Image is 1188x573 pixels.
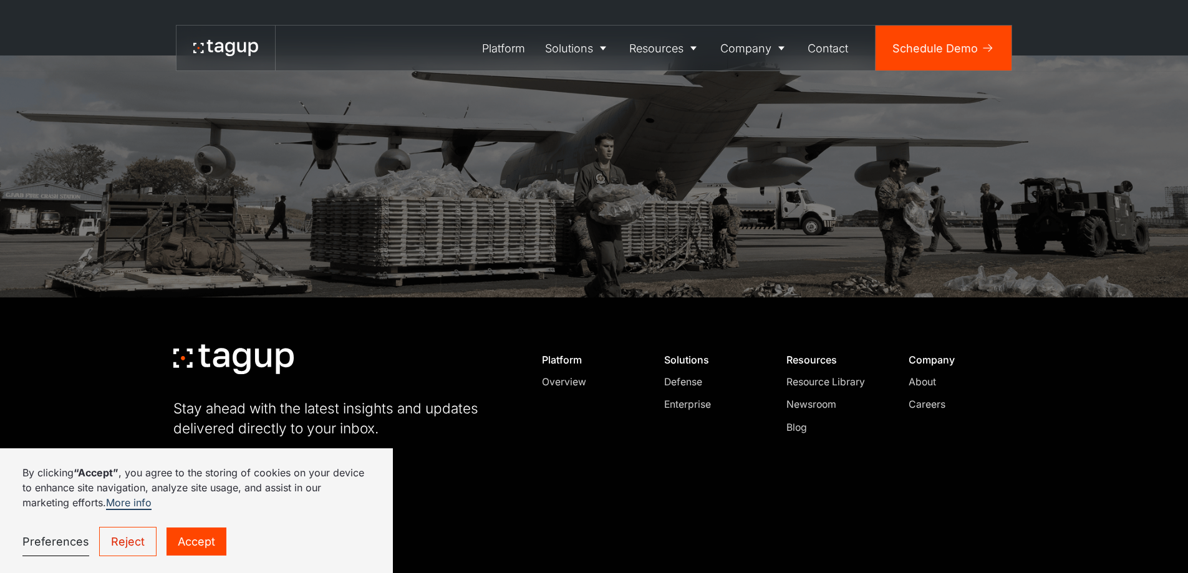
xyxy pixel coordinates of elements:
a: Resources [620,26,711,70]
a: Defense [664,375,760,390]
a: Careers [909,397,1004,412]
a: Preferences [22,527,89,556]
a: Newsroom [786,397,882,412]
div: Solutions [664,354,760,366]
div: Company [909,354,1004,366]
div: Platform [482,40,525,57]
div: Resources [786,354,882,366]
a: Blog [786,420,882,435]
strong: “Accept” [74,466,118,479]
div: Schedule Demo [892,40,978,57]
a: Reject [99,527,157,556]
a: Contact [798,26,859,70]
a: Accept [167,527,226,556]
p: By clicking , you agree to the storing of cookies on your device to enhance site navigation, anal... [22,465,370,510]
div: Resources [629,40,683,57]
div: Company [720,40,771,57]
a: Resource Library [786,375,882,390]
div: Contact [808,40,848,57]
a: Platform [473,26,536,70]
div: Stay ahead with the latest insights and updates delivered directly to your inbox. [173,398,510,438]
a: Schedule Demo [876,26,1012,70]
div: Platform [542,354,637,366]
a: Overview [542,375,637,390]
div: Solutions [545,40,593,57]
a: About [909,375,1004,390]
a: Company [710,26,798,70]
a: Enterprise [664,397,760,412]
a: Solutions [535,26,620,70]
a: More info [106,496,152,510]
